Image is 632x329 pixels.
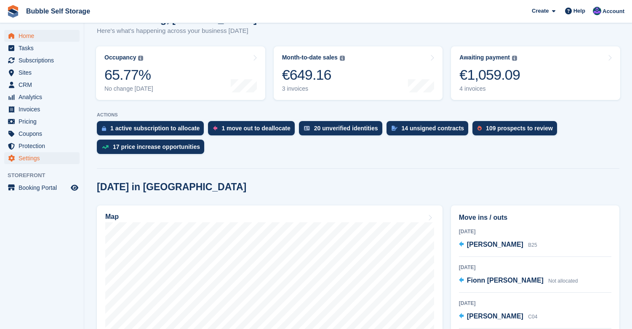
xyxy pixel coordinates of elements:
h2: [DATE] in [GEOGRAPHIC_DATA] [97,181,246,193]
p: ACTIONS [97,112,619,118]
div: No change [DATE] [104,85,153,92]
a: menu [4,128,80,140]
a: Preview store [69,183,80,193]
a: 14 unsigned contracts [387,121,473,140]
img: icon-info-grey-7440780725fd019a000dd9b08b2336e03edf1995a4989e88bcd33f0948082b44.svg [340,56,345,61]
span: Pricing [19,116,69,127]
a: [PERSON_NAME] B25 [459,240,537,251]
div: [DATE] [459,228,611,235]
div: 17 price increase opportunities [113,143,200,150]
a: Awaiting payment €1,059.09 4 invoices [451,46,620,100]
div: €1,059.09 [459,66,520,84]
h2: Map [105,213,119,221]
span: Analytics [19,91,69,103]
a: menu [4,140,80,152]
a: [PERSON_NAME] C04 [459,311,538,322]
img: active_subscription_to_allocate_icon-d502201f5373d7db506a760aba3b589e785aa758c864c3986d89f69b8ff3... [102,126,106,131]
span: Invoices [19,103,69,115]
a: menu [4,79,80,91]
img: icon-info-grey-7440780725fd019a000dd9b08b2336e03edf1995a4989e88bcd33f0948082b44.svg [138,56,143,61]
div: 65.77% [104,66,153,84]
div: 1 move out to deallocate [221,125,290,132]
a: menu [4,116,80,127]
span: Help [573,7,585,15]
div: [DATE] [459,299,611,307]
span: Coupons [19,128,69,140]
a: Bubble Self Storage [23,4,93,18]
a: menu [4,152,80,164]
div: 4 invoices [459,85,520,92]
a: menu [4,67,80,78]
div: 14 unsigned contracts [402,125,464,132]
img: move_outs_to_deallocate_icon-f764333ba52eb49d3ac5e1228854f67142a1ed5810a6f6cc68b1a99e826820c5.svg [213,126,217,131]
div: Month-to-date sales [282,54,338,61]
a: menu [4,30,80,42]
span: B25 [528,242,537,248]
img: price_increase_opportunities-93ffe204e8149a01c8c9dc8f82e8f89637d9d84a8eef4429ea346261dce0b2c0.svg [102,145,109,149]
img: icon-info-grey-7440780725fd019a000dd9b08b2336e03edf1995a4989e88bcd33f0948082b44.svg [512,56,517,61]
div: 1 active subscription to allocate [110,125,200,132]
div: €649.16 [282,66,345,84]
a: Month-to-date sales €649.16 3 invoices [274,46,443,100]
div: 109 prospects to review [486,125,553,132]
span: Tasks [19,42,69,54]
p: Here's what's happening across your business [DATE] [97,26,257,36]
span: C04 [528,314,537,320]
span: CRM [19,79,69,91]
span: Not allocated [548,278,578,284]
img: stora-icon-8386f47178a22dfd0bd8f6a31ec36ba5ce8667c1dd55bd0f319d3a0aa187defe.svg [7,5,19,18]
a: 1 active subscription to allocate [97,121,208,140]
a: menu [4,91,80,103]
a: Occupancy 65.77% No change [DATE] [96,46,265,100]
a: 20 unverified identities [299,121,387,140]
a: menu [4,54,80,66]
a: menu [4,42,80,54]
span: Sites [19,67,69,78]
span: [PERSON_NAME] [467,241,523,248]
span: Create [532,7,549,15]
span: Protection [19,140,69,152]
span: [PERSON_NAME] [467,313,523,320]
div: 20 unverified identities [314,125,378,132]
a: 1 move out to deallocate [208,121,299,140]
img: verify_identity-adf6edd0f0f0b5bbfe63781bf79b02c33cf7c696d77639b501bdc392416b5a36.svg [304,126,310,131]
h2: Move ins / outs [459,213,611,223]
img: prospect-51fa495bee0391a8d652442698ab0144808aea92771e9ea1ae160a38d050c398.svg [477,126,482,131]
span: Booking Portal [19,182,69,194]
span: Home [19,30,69,42]
div: Occupancy [104,54,136,61]
div: Awaiting payment [459,54,510,61]
div: 3 invoices [282,85,345,92]
span: Account [603,7,624,16]
a: 109 prospects to review [472,121,561,140]
span: Settings [19,152,69,164]
span: Subscriptions [19,54,69,66]
a: 17 price increase opportunities [97,140,208,158]
img: contract_signature_icon-13c848040528278c33f63329250d36e43548de30e8caae1d1a13099fd9432cc5.svg [392,126,397,131]
a: menu [4,103,80,115]
img: Stuart Jackson [593,7,601,15]
div: [DATE] [459,264,611,271]
a: Fionn [PERSON_NAME] Not allocated [459,275,578,286]
a: menu [4,182,80,194]
span: Fionn [PERSON_NAME] [467,277,544,284]
span: Storefront [8,171,84,180]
